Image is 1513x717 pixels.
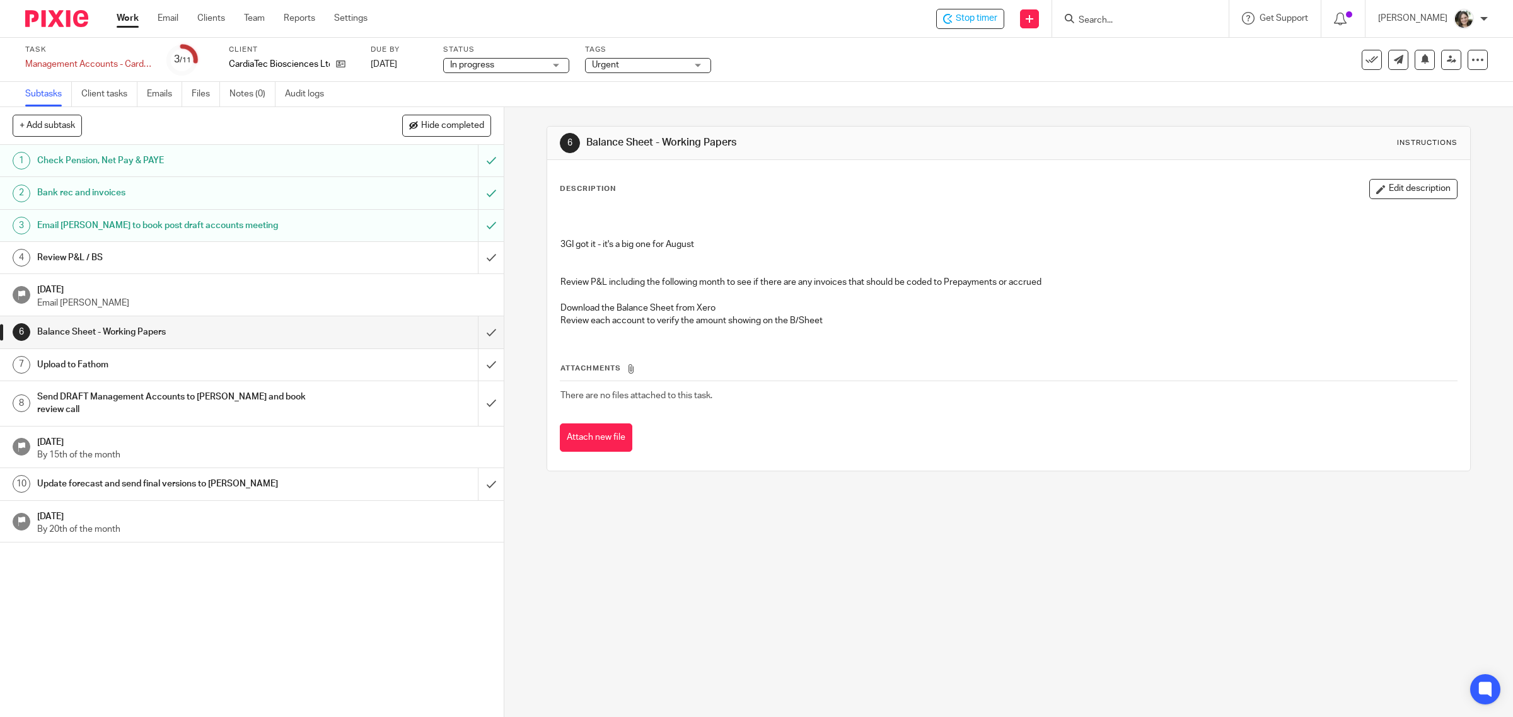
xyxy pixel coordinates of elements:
[371,60,397,69] span: [DATE]
[560,276,1458,289] p: Review P&L including the following month to see if there are any invoices that should be coded to...
[1260,14,1308,23] span: Get Support
[1369,179,1458,199] button: Edit description
[192,82,220,106] a: Files
[284,12,315,25] a: Reports
[37,280,491,296] h1: [DATE]
[443,45,569,55] label: Status
[956,12,997,25] span: Stop timer
[592,60,619,69] span: Urgent
[25,10,88,27] img: Pixie
[13,185,30,202] div: 2
[560,314,1458,327] p: Review each account to verify the amount showing on the B/Sheet
[586,136,1035,149] h1: Balance Sheet - Working Papers
[37,323,323,341] h1: Balance Sheet - Working Papers
[37,387,323,420] h1: Send DRAFT Management Accounts to [PERSON_NAME] and book review call
[13,217,30,234] div: 3
[13,115,82,136] button: + Add subtask
[37,297,491,309] p: Email [PERSON_NAME]
[244,12,265,25] a: Team
[560,238,1458,251] p: 3GI got it - it's a big one for August
[402,115,491,136] button: Hide completed
[560,302,1458,314] p: Download the Balance Sheet from Xero
[560,184,616,194] p: Description
[371,45,427,55] label: Due by
[560,365,621,372] span: Attachments
[585,45,711,55] label: Tags
[117,12,139,25] a: Work
[1077,15,1191,26] input: Search
[37,183,323,202] h1: Bank rec and invoices
[37,151,323,170] h1: Check Pension, Net Pay & PAYE
[158,12,178,25] a: Email
[81,82,137,106] a: Client tasks
[1454,9,1474,29] img: barbara-raine-.jpg
[147,82,182,106] a: Emails
[25,58,151,71] div: Management Accounts - CardiaTec - August
[285,82,333,106] a: Audit logs
[560,423,632,452] button: Attach new file
[13,356,30,374] div: 7
[174,52,191,67] div: 3
[1397,138,1458,148] div: Instructions
[229,45,355,55] label: Client
[1378,12,1447,25] p: [PERSON_NAME]
[13,475,30,493] div: 10
[421,121,484,131] span: Hide completed
[450,60,494,69] span: In progress
[25,82,72,106] a: Subtasks
[37,449,491,461] p: By 15th of the month
[13,249,30,267] div: 4
[229,58,330,71] p: CardiaTec Biosciences Ltd
[229,82,275,106] a: Notes (0)
[13,323,30,341] div: 6
[560,133,580,153] div: 6
[37,355,323,374] h1: Upload to Fathom
[37,248,323,267] h1: Review P&L / BS
[13,394,30,412] div: 8
[936,9,1004,29] div: CardiaTec Biosciences Ltd - Management Accounts - CardiaTec - August
[37,433,491,449] h1: [DATE]
[25,45,151,55] label: Task
[13,152,30,169] div: 1
[560,391,712,400] span: There are no files attached to this task.
[37,523,491,536] p: By 20th of the month
[180,57,191,64] small: /11
[197,12,225,25] a: Clients
[334,12,368,25] a: Settings
[37,216,323,235] h1: Email [PERSON_NAME] to book post draft accounts meeting
[37,474,323,493] h1: Update forecast and send final versions to [PERSON_NAME]
[37,507,491,523] h1: [DATE]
